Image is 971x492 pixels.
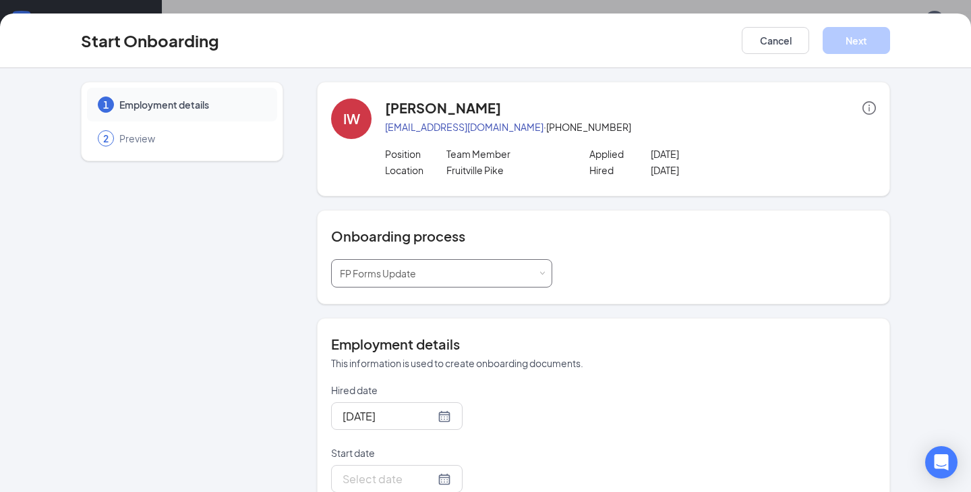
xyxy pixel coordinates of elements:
span: 1 [103,98,109,111]
span: Employment details [119,98,264,111]
p: Hired [589,163,651,177]
p: Fruitville Pike [446,163,569,177]
p: Applied [589,147,651,161]
p: [DATE] [651,147,773,161]
input: Select date [343,470,435,487]
p: [DATE] [651,163,773,177]
p: Position [385,147,446,161]
p: Team Member [446,147,569,161]
p: Start date [331,446,552,460]
h4: Onboarding process [331,227,876,246]
span: FP Forms Update [340,267,416,279]
p: · [PHONE_NUMBER] [385,120,876,134]
h4: Employment details [331,335,876,354]
div: Open Intercom Messenger [925,446,958,479]
span: 2 [103,132,109,145]
div: IW [343,109,360,128]
p: Hired date [331,383,552,397]
span: Preview [119,132,264,145]
h3: Start Onboarding [81,29,219,52]
button: Next [823,27,890,54]
h4: [PERSON_NAME] [385,99,501,117]
input: Sep 12, 2025 [343,408,435,425]
p: Location [385,163,446,177]
a: [EMAIL_ADDRESS][DOMAIN_NAME] [385,121,543,133]
span: info-circle [862,101,876,115]
p: This information is used to create onboarding documents. [331,356,876,370]
button: Cancel [742,27,809,54]
div: [object Object] [340,260,425,287]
